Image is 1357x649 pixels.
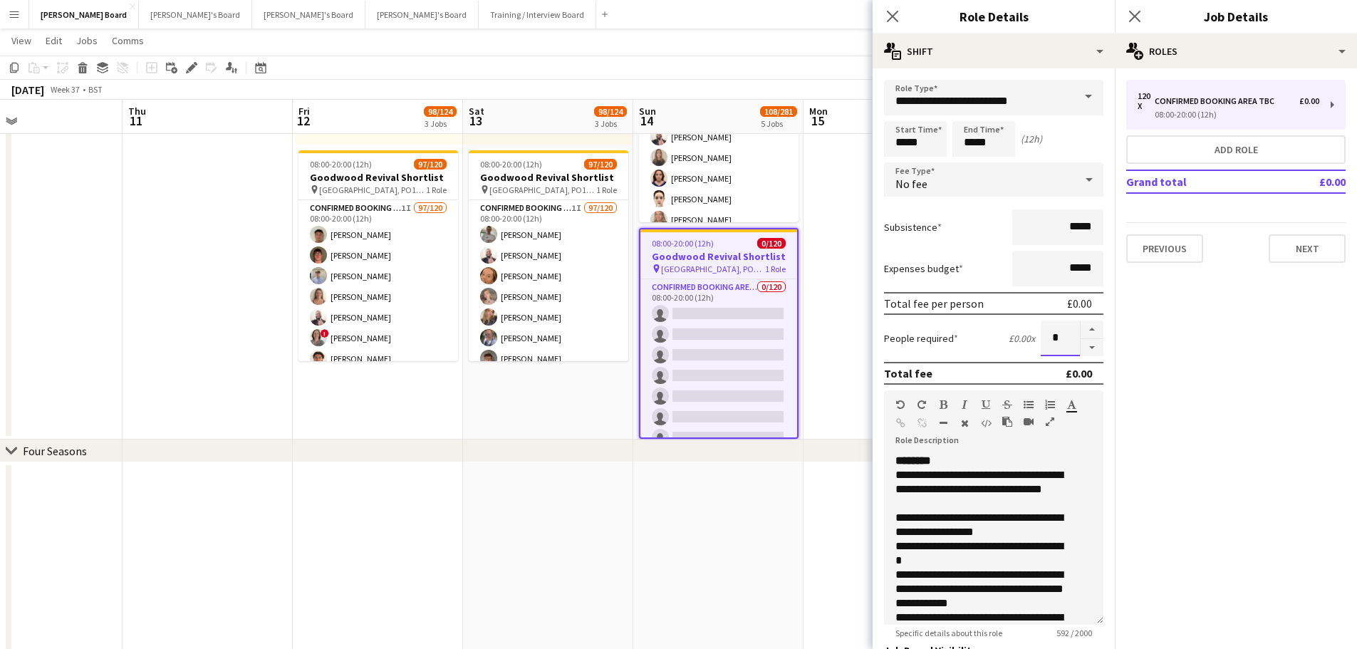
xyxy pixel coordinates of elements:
[1299,96,1319,106] div: £0.00
[873,34,1115,68] div: Shift
[652,238,714,249] span: 08:00-20:00 (12h)
[637,113,656,129] span: 14
[1126,234,1203,263] button: Previous
[467,113,484,129] span: 13
[757,238,786,249] span: 0/120
[112,34,144,47] span: Comms
[319,185,426,195] span: [GEOGRAPHIC_DATA], PO18 0PS
[884,628,1014,638] span: Specific details about this role
[88,84,103,95] div: BST
[128,105,146,118] span: Thu
[640,250,797,263] h3: Goodwood Revival Shortlist
[139,1,252,28] button: [PERSON_NAME]'s Board
[639,105,656,118] span: Sun
[884,366,932,380] div: Total fee
[960,399,969,410] button: Italic
[321,329,329,338] span: !
[40,31,68,50] a: Edit
[884,221,942,234] label: Subsistence
[1002,416,1012,427] button: Paste as plain text
[480,159,542,170] span: 08:00-20:00 (12h)
[298,171,458,184] h3: Goodwood Revival Shortlist
[426,185,447,195] span: 1 Role
[310,159,372,170] span: 08:00-20:00 (12h)
[1126,170,1278,193] td: Grand total
[1126,135,1346,164] button: Add role
[1045,628,1103,638] span: 592 / 2000
[1269,234,1346,263] button: Next
[938,399,948,410] button: Bold
[106,31,150,50] a: Comms
[584,159,617,170] span: 97/120
[1081,321,1103,339] button: Increase
[414,159,447,170] span: 97/120
[594,106,627,117] span: 98/124
[469,105,484,118] span: Sat
[126,113,146,129] span: 11
[425,118,456,129] div: 3 Jobs
[960,417,969,429] button: Clear Formatting
[29,1,139,28] button: [PERSON_NAME] Board
[1138,111,1319,118] div: 08:00-20:00 (12h)
[23,444,87,458] div: Four Seasons
[489,185,596,195] span: [GEOGRAPHIC_DATA], PO18 0PS
[1067,296,1092,311] div: £0.00
[884,262,963,275] label: Expenses budget
[1115,34,1357,68] div: Roles
[596,185,617,195] span: 1 Role
[981,399,991,410] button: Underline
[807,113,828,129] span: 15
[11,83,44,97] div: [DATE]
[1024,399,1034,410] button: Unordered List
[981,417,991,429] button: HTML Code
[761,118,796,129] div: 5 Jobs
[938,417,948,429] button: Horizontal Line
[469,150,628,361] app-job-card: 08:00-20:00 (12h)97/120Goodwood Revival Shortlist [GEOGRAPHIC_DATA], PO18 0PS1 RoleConfirmed Book...
[1278,170,1346,193] td: £0.00
[365,1,479,28] button: [PERSON_NAME]'s Board
[765,264,786,274] span: 1 Role
[884,332,958,345] label: People required
[296,113,310,129] span: 12
[1138,91,1155,111] div: 120 x
[424,106,457,117] span: 98/124
[1081,339,1103,357] button: Decrease
[46,34,62,47] span: Edit
[469,171,628,184] h3: Goodwood Revival Shortlist
[71,31,103,50] a: Jobs
[895,399,905,410] button: Undo
[1002,399,1012,410] button: Strikethrough
[252,1,365,28] button: [PERSON_NAME]'s Board
[1021,133,1042,145] div: (12h)
[760,106,797,117] span: 108/281
[661,264,765,274] span: [GEOGRAPHIC_DATA], PO18 0PS
[1009,332,1035,345] div: £0.00 x
[1155,96,1280,106] div: Confirmed Booking Area TBC
[1066,366,1092,380] div: £0.00
[895,177,927,191] span: No fee
[11,34,31,47] span: View
[1115,7,1357,26] h3: Job Details
[479,1,596,28] button: Training / Interview Board
[1024,416,1034,427] button: Insert video
[1045,399,1055,410] button: Ordered List
[1045,416,1055,427] button: Fullscreen
[298,105,310,118] span: Fri
[873,7,1115,26] h3: Role Details
[595,118,626,129] div: 3 Jobs
[917,399,927,410] button: Redo
[76,34,98,47] span: Jobs
[6,31,37,50] a: View
[1066,399,1076,410] button: Text Color
[298,150,458,361] app-job-card: 08:00-20:00 (12h)97/120Goodwood Revival Shortlist [GEOGRAPHIC_DATA], PO18 0PS1 RoleConfirmed Book...
[639,228,799,439] app-job-card: 08:00-20:00 (12h)0/120Goodwood Revival Shortlist [GEOGRAPHIC_DATA], PO18 0PS1 RoleConfirmed Booki...
[809,105,828,118] span: Mon
[47,84,83,95] span: Week 37
[884,296,984,311] div: Total fee per person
